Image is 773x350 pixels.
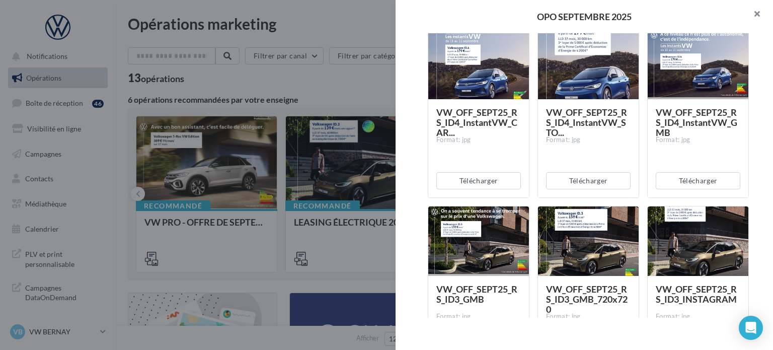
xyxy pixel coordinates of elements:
[656,312,740,321] div: Format: jpg
[436,107,517,138] span: VW_OFF_SEPT25_RS_ID4_InstantVW_CAR...
[546,172,631,189] button: Télécharger
[546,284,628,315] span: VW_OFF_SEPT25_RS_ID3_GMB_720x720
[656,284,737,305] span: VW_OFF_SEPT25_RS_ID3_INSTAGRAM
[436,135,521,145] div: Format: jpg
[412,12,757,21] div: OPO SEPTEMBRE 2025
[436,172,521,189] button: Télécharger
[546,107,627,138] span: VW_OFF_SEPT25_RS_ID4_InstantVW_STO...
[656,135,740,145] div: Format: jpg
[739,316,763,340] div: Open Intercom Messenger
[546,312,631,321] div: Format: jpg
[546,135,631,145] div: Format: jpg
[656,172,740,189] button: Télécharger
[436,312,521,321] div: Format: jpg
[656,107,737,138] span: VW_OFF_SEPT25_RS_ID4_InstantVW_GMB
[436,284,517,305] span: VW_OFF_SEPT25_RS_ID3_GMB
